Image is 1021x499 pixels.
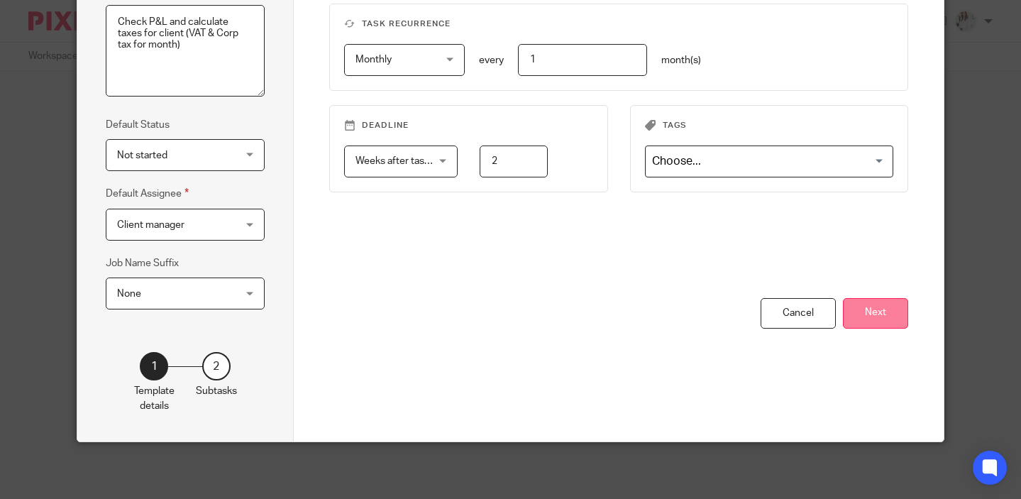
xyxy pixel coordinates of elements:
label: Default Assignee [106,185,189,202]
label: Job Name Suffix [106,256,179,270]
div: Search for option [645,146,893,177]
h3: Tags [645,120,893,131]
div: 2 [202,352,231,380]
p: Template details [134,384,175,413]
span: Client manager [117,220,184,230]
div: Cancel [761,298,836,329]
input: Search for option [647,149,885,174]
span: None [117,289,141,299]
span: Weeks after task starts [355,156,457,166]
h3: Deadline [344,120,592,131]
p: every [479,53,504,67]
div: 1 [140,352,168,380]
h3: Task recurrence [344,18,893,30]
button: Next [843,298,908,329]
textarea: Check P&L and calculate taxes for client (VAT & Corp tax for month) [106,5,265,97]
label: Default Status [106,118,170,132]
span: Monthly [355,55,392,65]
span: month(s) [661,55,701,65]
span: Not started [117,150,167,160]
p: Subtasks [196,384,237,398]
